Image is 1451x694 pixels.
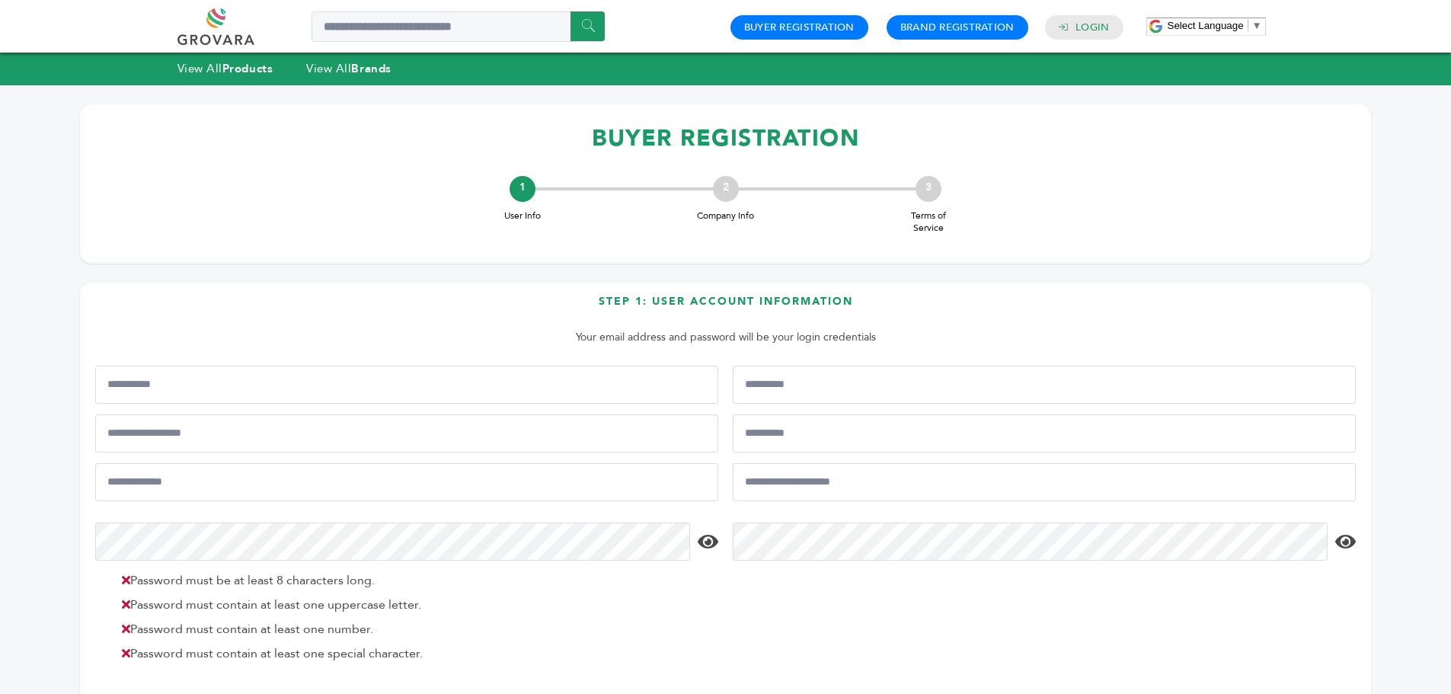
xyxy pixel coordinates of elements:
li: Password must contain at least one number. [114,620,714,638]
span: ▼ [1252,20,1262,31]
strong: Brands [351,61,391,76]
p: Your email address and password will be your login credentials [103,328,1348,347]
li: Password must contain at least one uppercase letter. [114,596,714,614]
a: View AllProducts [177,61,273,76]
input: First Name* [95,366,718,404]
span: Company Info [695,209,756,222]
div: 1 [510,176,535,202]
li: Password must contain at least one special character. [114,644,714,663]
input: Job Title* [733,414,1356,453]
a: View AllBrands [306,61,392,76]
input: Confirm Email Address* [733,463,1356,501]
a: Select Language​ [1168,20,1262,31]
span: Select Language [1168,20,1244,31]
span: Terms of Service [898,209,959,235]
div: 2 [713,176,739,202]
input: Mobile Phone Number [95,414,718,453]
div: 3 [916,176,941,202]
input: Last Name* [733,366,1356,404]
h3: Step 1: User Account Information [95,294,1356,321]
li: Password must be at least 8 characters long. [114,571,714,590]
span: User Info [492,209,553,222]
input: Search a product or brand... [312,11,605,42]
a: Login [1075,21,1109,34]
a: Buyer Registration [744,21,855,34]
input: Confirm Password* [733,523,1328,561]
strong: Products [222,61,273,76]
input: Password* [95,523,690,561]
input: Email Address* [95,463,718,501]
a: Brand Registration [900,21,1015,34]
h1: BUYER REGISTRATION [95,116,1356,161]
